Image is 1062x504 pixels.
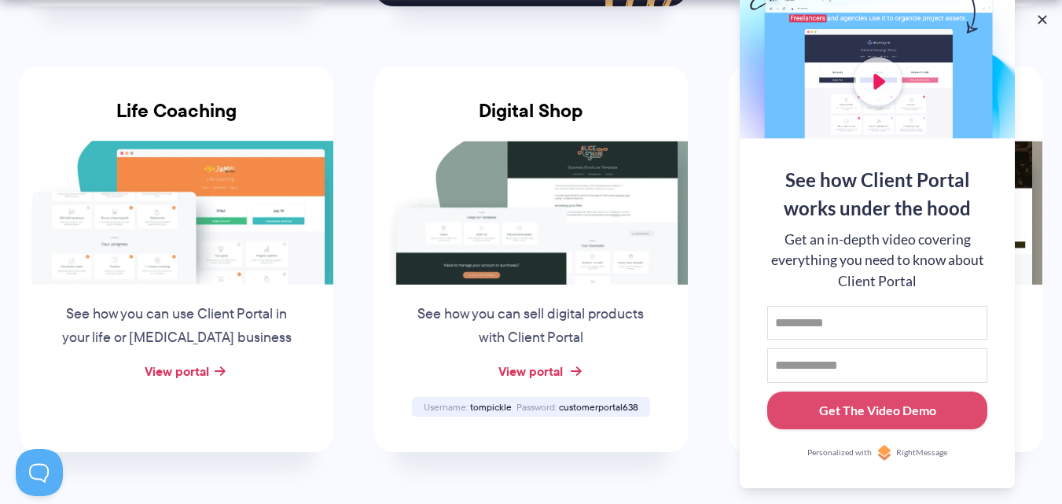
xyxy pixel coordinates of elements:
h3: Life Coaching [20,100,333,141]
h3: Custom Furniture [729,100,1042,141]
p: See how you can sell digital products with Client Portal [411,303,650,350]
span: Password [516,400,557,414]
div: Get an in-depth video covering everything you need to know about Client Portal [767,230,987,292]
h3: Digital Shop [374,100,688,141]
span: RightMessage [896,447,947,459]
span: Personalized with [807,447,872,459]
span: Username [424,400,468,414]
img: Personalized with RightMessage [876,445,892,461]
button: Get The Video Demo [767,392,987,430]
a: View portal [145,362,209,381]
p: See how you can use Client Portal in your life or [MEDICAL_DATA] business [57,303,296,350]
a: Personalized withRightMessage [767,445,987,461]
iframe: Toggle Customer Support [16,449,63,496]
div: See how Client Portal works under the hood [767,166,987,223]
span: customerportal638 [559,400,638,414]
div: Get The Video Demo [819,401,936,420]
a: View portal [498,362,563,381]
span: tompickle [470,400,512,414]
